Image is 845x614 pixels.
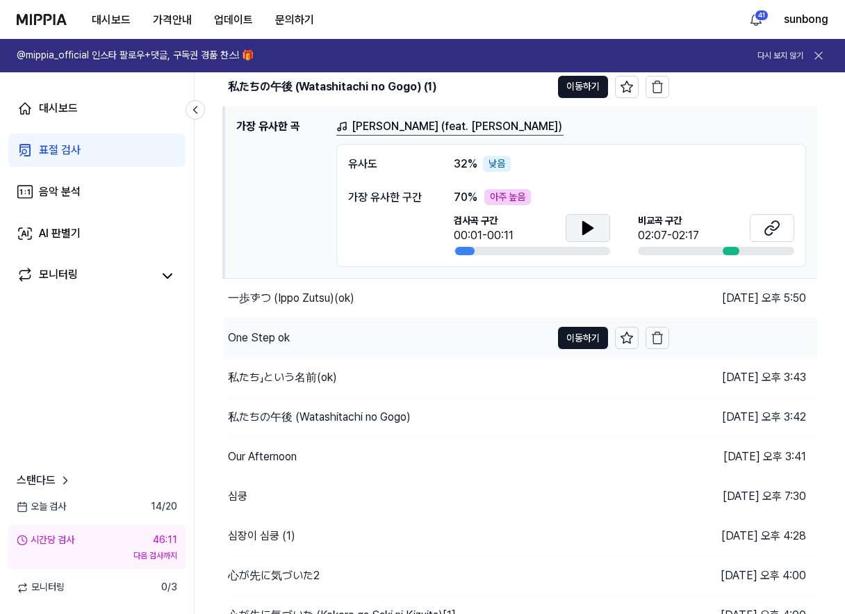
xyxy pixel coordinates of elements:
[17,533,74,547] div: 시간당 검사
[348,189,426,206] div: 가장 유사한 구간
[669,318,818,358] td: [DATE] 오후 5:50
[669,358,818,398] td: [DATE] 오후 3:43
[669,279,818,318] td: [DATE] 오후 5:50
[8,92,186,125] a: 대시보드
[669,477,818,517] td: [DATE] 오후 7:30
[558,327,608,349] button: 이동하기
[39,266,78,286] div: 모니터링
[745,8,767,31] button: 알림41
[228,567,320,584] div: 心が先に気づいた2
[638,227,699,244] div: 02:07-02:17
[17,49,254,63] h1: @mippia_official 인스타 팔로우+댓글, 구독권 경품 찬스! 🎁
[17,550,177,562] div: 다음 검사까지
[81,6,142,34] button: 대시보드
[669,437,818,477] td: [DATE] 오후 3:41
[39,225,81,242] div: AI 판별기
[203,6,264,34] button: 업데이트
[17,14,67,25] img: logo
[17,581,65,595] span: 모니터링
[17,266,152,286] a: 모니터링
[228,449,297,465] div: Our Afternoon
[348,156,426,172] div: 유사도
[151,500,177,514] span: 14 / 20
[153,533,177,547] div: 46:11
[483,156,511,172] div: 낮음
[8,217,186,250] a: AI 판별기
[638,214,699,228] span: 비교곡 구간
[748,11,764,28] img: 알림
[228,330,290,346] div: One Step ok
[454,156,477,172] span: 32 %
[228,528,295,544] div: 심장이 심쿵 (1)
[454,214,514,228] span: 검사곡 구간
[264,6,325,34] button: 문의하기
[669,67,818,106] td: [DATE] 오후 5:53
[228,409,411,426] div: 私たちの午後 (Watashitachi no Gogo)
[39,142,81,159] div: 표절 검사
[669,517,818,556] td: [DATE] 오후 4:28
[17,472,72,489] a: 스탠다드
[484,189,531,206] div: 아주 높음
[669,398,818,437] td: [DATE] 오후 3:42
[203,1,264,39] a: 업데이트
[454,227,514,244] div: 00:01-00:11
[8,175,186,209] a: 음악 분석
[228,488,247,505] div: 심쿵
[8,134,186,167] a: 표절 검사
[784,11,828,28] button: sunbong
[755,10,769,21] div: 41
[669,556,818,596] td: [DATE] 오후 4:00
[39,184,81,200] div: 음악 분석
[454,189,477,206] span: 70 %
[757,50,803,62] button: 다시 보지 않기
[336,118,564,136] a: [PERSON_NAME] (feat. [PERSON_NAME])
[39,100,78,117] div: 대시보드
[17,472,56,489] span: 스탠다드
[228,369,337,386] div: 私たち」という名前(ok)
[17,500,66,514] span: 오늘 검사
[142,6,203,34] button: 가격안내
[558,76,608,98] button: 이동하기
[236,118,325,268] h1: 가장 유사한 곡
[228,290,354,307] div: 一歩ずつ (Ippo Zutsu)(ok)
[161,581,177,595] span: 0 / 3
[228,79,436,95] div: 私たちの午後 (Watashitachi no Gogo) (1)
